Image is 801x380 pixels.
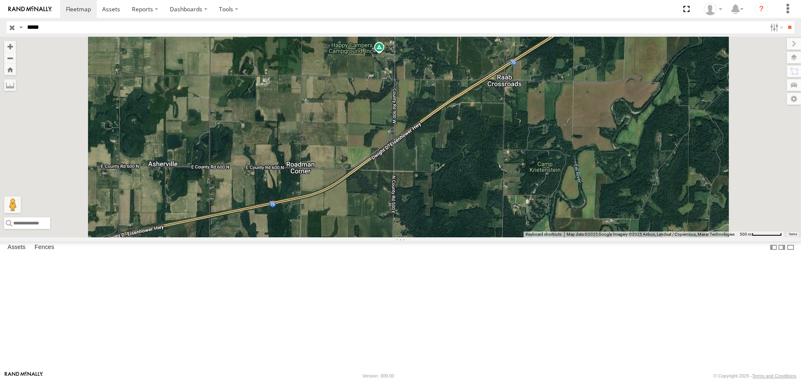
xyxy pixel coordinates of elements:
[8,6,52,12] img: rand-logo.svg
[4,79,16,91] label: Measure
[752,373,796,378] a: Terms and Conditions
[786,242,795,254] label: Hide Summary Table
[787,93,801,105] label: Map Settings
[363,373,394,378] div: Version: 309.00
[5,372,43,380] a: Visit our Website
[567,232,735,237] span: Map data ©2025 Google Imagery ©2025 Airbus, Landsat / Copernicus, Maxar Technologies
[713,373,796,378] div: © Copyright 2025 -
[737,232,784,237] button: Map Scale: 500 m per 68 pixels
[30,242,58,254] label: Fences
[18,21,24,33] label: Search Query
[769,242,778,254] label: Dock Summary Table to the Left
[4,196,21,213] button: Drag Pegman onto the map to open Street View
[4,64,16,75] button: Zoom Home
[4,52,16,64] button: Zoom out
[3,242,30,254] label: Assets
[778,242,786,254] label: Dock Summary Table to the Right
[4,41,16,52] button: Zoom in
[788,232,797,236] a: Terms (opens in new tab)
[740,232,752,237] span: 500 m
[767,21,785,33] label: Search Filter Options
[526,232,562,237] button: Keyboard shortcuts
[755,3,768,16] i: ?
[701,3,725,15] div: Aurora Salinas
